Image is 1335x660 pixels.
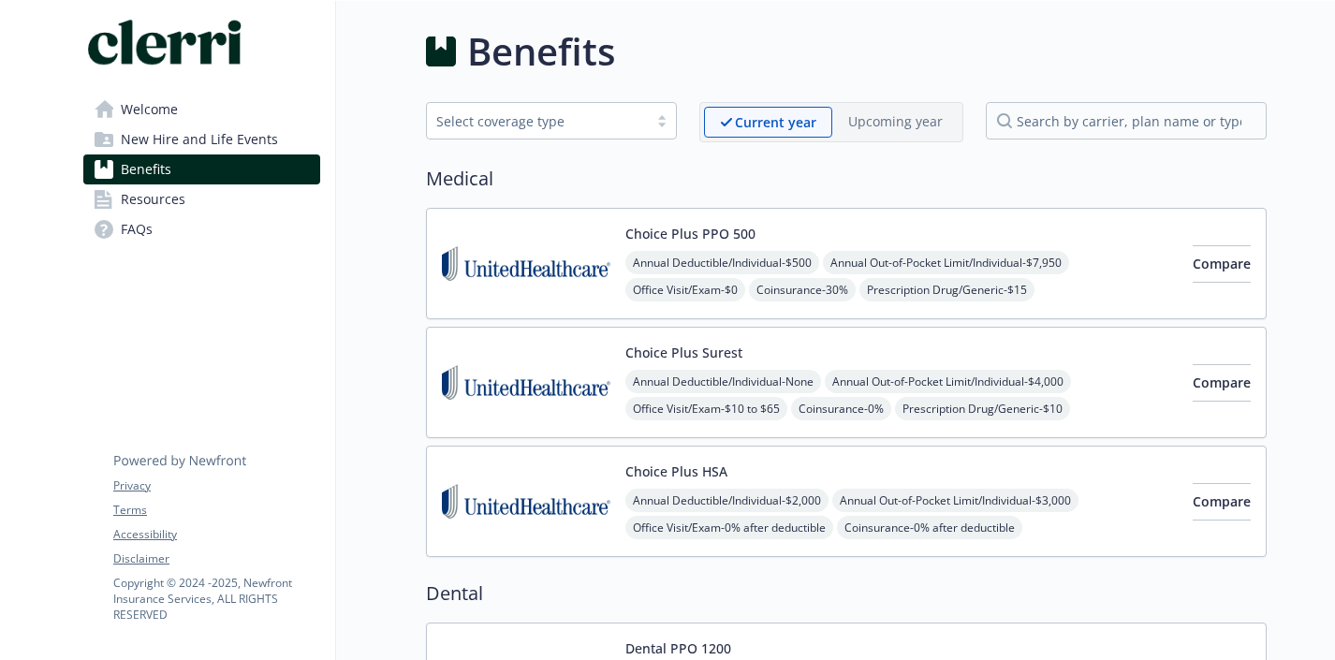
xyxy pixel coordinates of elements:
a: Privacy [113,477,319,494]
button: Choice Plus HSA [625,462,727,481]
span: Compare [1193,374,1251,391]
div: Select coverage type [436,111,638,131]
button: Dental PPO 1200 [625,638,731,658]
span: Upcoming year [832,107,959,138]
button: Compare [1193,245,1251,283]
span: Prescription Drug/Generic - $15 [859,278,1034,301]
span: Annual Deductible/Individual - None [625,370,821,393]
span: Compare [1193,255,1251,272]
p: Upcoming year [848,111,943,131]
input: search by carrier, plan name or type [986,102,1267,139]
span: Prescription Drug/Generic - $10 [895,397,1070,420]
img: United Healthcare Insurance Company carrier logo [442,343,610,422]
a: Benefits [83,154,320,184]
a: New Hire and Life Events [83,125,320,154]
a: Resources [83,184,320,214]
span: Coinsurance - 30% [749,278,856,301]
p: Copyright © 2024 - 2025 , Newfront Insurance Services, ALL RIGHTS RESERVED [113,575,319,623]
button: Compare [1193,483,1251,521]
span: New Hire and Life Events [121,125,278,154]
span: Benefits [121,154,171,184]
a: Accessibility [113,526,319,543]
span: Office Visit/Exam - $0 [625,278,745,301]
span: Coinsurance - 0% [791,397,891,420]
span: Annual Deductible/Individual - $2,000 [625,489,829,512]
span: Welcome [121,95,178,125]
span: Compare [1193,492,1251,510]
button: Choice Plus Surest [625,343,742,362]
span: Coinsurance - 0% after deductible [837,516,1022,539]
h2: Medical [426,165,1267,193]
a: Welcome [83,95,320,125]
span: Annual Deductible/Individual - $500 [625,251,819,274]
h2: Dental [426,579,1267,608]
img: United Healthcare Insurance Company carrier logo [442,462,610,541]
button: Compare [1193,364,1251,402]
button: Choice Plus PPO 500 [625,224,756,243]
span: Annual Out-of-Pocket Limit/Individual - $7,950 [823,251,1069,274]
span: Resources [121,184,185,214]
h1: Benefits [467,23,615,80]
span: Annual Out-of-Pocket Limit/Individual - $3,000 [832,489,1078,512]
span: Office Visit/Exam - 0% after deductible [625,516,833,539]
a: Disclaimer [113,550,319,567]
a: Terms [113,502,319,519]
span: Office Visit/Exam - $10 to $65 [625,397,787,420]
a: FAQs [83,214,320,244]
img: United Healthcare Insurance Company carrier logo [442,224,610,303]
p: Current year [735,112,816,132]
span: Annual Out-of-Pocket Limit/Individual - $4,000 [825,370,1071,393]
span: FAQs [121,214,153,244]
